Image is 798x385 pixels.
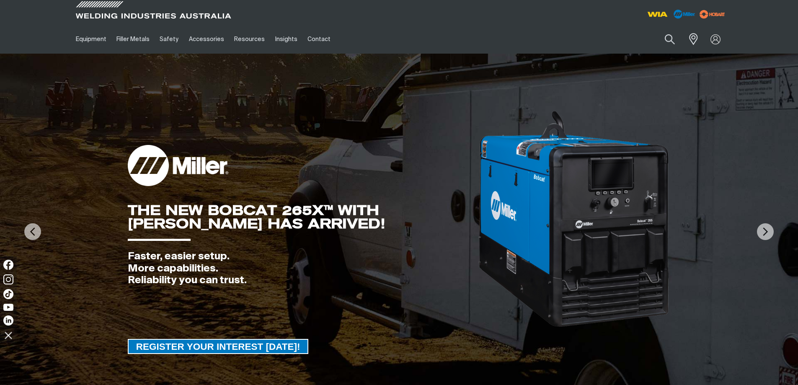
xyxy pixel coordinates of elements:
div: Faster, easier setup. More capabilities. Reliability you can trust. [128,251,478,287]
input: Product name or item number... [645,29,684,49]
a: Accessories [184,25,229,54]
img: TikTok [3,289,13,299]
img: Instagram [3,274,13,284]
a: Contact [302,25,336,54]
a: Insights [270,25,302,54]
img: hide socials [1,328,15,342]
a: REGISTER YOUR INTEREST TODAY! [128,339,309,354]
a: Resources [229,25,270,54]
span: REGISTER YOUR INTEREST [DATE]! [129,339,308,354]
img: NextArrow [757,223,774,240]
div: THE NEW BOBCAT 265X™ WITH [PERSON_NAME] HAS ARRIVED! [128,204,478,230]
nav: Main [71,25,563,54]
img: miller [697,8,728,21]
img: YouTube [3,304,13,311]
button: Search products [656,29,684,49]
img: PrevArrow [24,223,41,240]
img: LinkedIn [3,315,13,326]
img: Facebook [3,260,13,270]
a: Safety [155,25,183,54]
a: Filler Metals [111,25,155,54]
a: Equipment [71,25,111,54]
